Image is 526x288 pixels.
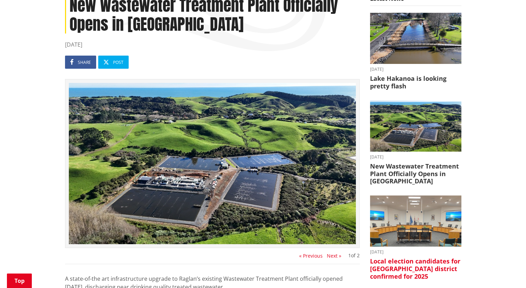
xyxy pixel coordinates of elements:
[370,250,461,254] time: [DATE]
[348,252,351,259] span: 1
[327,253,341,259] button: Next »
[113,59,123,65] span: Post
[370,75,461,90] h3: Lake Hakanoa is looking pretty flash
[370,195,461,280] a: [DATE] Local election candidates for [GEOGRAPHIC_DATA] district confirmed for 2025
[65,40,360,49] time: [DATE]
[348,253,360,258] div: of 2
[370,163,461,185] h3: New Wastewater Treatment Plant Officially Opens in [GEOGRAPHIC_DATA]
[370,195,461,247] img: Chambers
[78,59,91,65] span: Share
[69,83,356,244] img: Raglan WWTP facility
[370,100,461,185] a: [DATE] New Wastewater Treatment Plant Officially Opens in [GEOGRAPHIC_DATA]
[370,13,461,64] img: Lake Hakanoa footbridge
[494,259,519,284] iframe: Messenger Launcher
[370,258,461,280] h3: Local election candidates for [GEOGRAPHIC_DATA] district confirmed for 2025
[370,13,461,90] a: A serene riverside scene with a clear blue sky, featuring a small bridge over a reflective river,...
[65,56,96,69] a: Share
[7,273,32,288] a: Top
[98,56,129,69] a: Post
[370,155,461,159] time: [DATE]
[370,67,461,71] time: [DATE]
[299,253,323,259] button: « Previous
[370,100,461,152] img: Raglan WWTP facility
